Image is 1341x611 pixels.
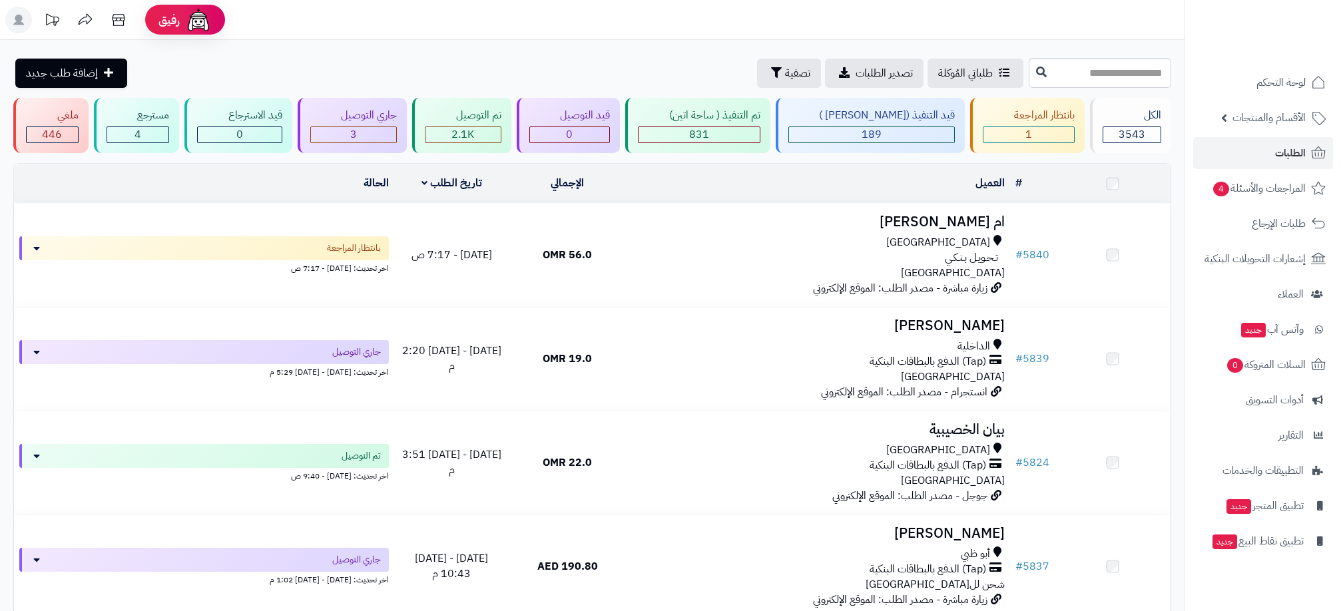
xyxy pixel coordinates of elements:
[961,546,990,562] span: أبو ظبي
[15,59,127,88] a: إضافة طلب جديد
[26,65,98,81] span: إضافة طلب جديد
[928,59,1023,88] a: طلباتي المُوكلة
[530,127,610,142] div: 0
[425,127,501,142] div: 2069
[158,12,180,28] span: رفيق
[901,369,1005,385] span: [GEOGRAPHIC_DATA]
[551,175,584,191] a: الإجمالي
[185,7,212,33] img: ai-face.png
[425,108,501,123] div: تم التوصيل
[901,265,1005,281] span: [GEOGRAPHIC_DATA]
[1193,349,1333,381] a: السلات المتروكة0
[1241,323,1266,337] span: جديد
[11,98,91,153] a: ملغي 446
[1193,137,1333,169] a: الطلبات
[870,354,986,369] span: (Tap) الدفع بالبطاقات البنكية
[957,339,990,354] span: الداخلية
[1226,357,1244,373] span: 0
[1119,126,1145,142] span: 3543
[1103,108,1162,123] div: الكل
[821,384,987,400] span: انستجرام - مصدر الطلب: الموقع الإلكتروني
[1015,351,1023,367] span: #
[813,592,987,608] span: زيارة مباشرة - مصدر الطلب: الموقع الإلكتروني
[421,175,482,191] a: تاريخ الطلب
[134,126,141,142] span: 4
[825,59,924,88] a: تصدير الطلبات
[402,343,501,374] span: [DATE] - [DATE] 2:20 م
[1015,455,1023,471] span: #
[310,108,398,123] div: جاري التوصيل
[1193,455,1333,487] a: التطبيقات والخدمات
[862,126,882,142] span: 189
[789,127,955,142] div: 189
[1250,10,1328,38] img: logo-2.png
[870,562,986,577] span: (Tap) الدفع بالبطاقات البنكية
[35,7,69,37] a: تحديثات المنصة
[1246,391,1304,409] span: أدوات التسويق
[1193,384,1333,416] a: أدوات التسويق
[107,127,169,142] div: 4
[1226,355,1306,374] span: السلات المتروكة
[543,247,592,263] span: 56.0 OMR
[983,108,1075,123] div: بانتظار المراجعة
[332,345,381,359] span: جاري التوصيل
[91,98,182,153] a: مسترجع 4
[1193,172,1333,204] a: المراجعات والأسئلة4
[19,468,389,482] div: اخر تحديث: [DATE] - 9:40 ص
[27,127,78,142] div: 446
[451,126,474,142] span: 2.1K
[813,280,987,296] span: زيارة مباشرة - مصدر الطلب: الموقع الإلكتروني
[886,443,990,458] span: [GEOGRAPHIC_DATA]
[1193,525,1333,557] a: تطبيق نقاط البيعجديد
[402,447,501,478] span: [DATE] - [DATE] 3:51 م
[332,553,381,566] span: جاري التوصيل
[327,242,381,255] span: بانتظار المراجعة
[1015,351,1049,367] a: #5839
[1275,144,1306,162] span: الطلبات
[1205,250,1306,268] span: إشعارات التحويلات البنكية
[1212,179,1306,198] span: المراجعات والأسئلة
[945,250,998,266] span: تـحـويـل بـنـكـي
[689,126,709,142] span: 831
[1015,247,1023,263] span: #
[886,235,990,250] span: [GEOGRAPHIC_DATA]
[19,260,389,274] div: اخر تحديث: [DATE] - 7:17 ص
[1278,285,1304,304] span: العملاء
[415,550,488,582] span: [DATE] - [DATE] 10:43 م
[182,98,295,153] a: قيد الاسترجاع 0
[1025,126,1032,142] span: 1
[198,127,282,142] div: 0
[623,98,773,153] a: تم التنفيذ ( ساحة اتين) 831
[631,214,1005,230] h3: ام [PERSON_NAME]
[364,175,389,191] a: الحالة
[1015,455,1049,471] a: #5824
[1278,426,1304,445] span: التقارير
[529,108,611,123] div: قيد التوصيل
[26,108,79,123] div: ملغي
[197,108,282,123] div: قيد الاسترجاع
[1015,558,1049,574] a: #5837
[1232,108,1306,127] span: الأقسام والمنتجات
[543,455,592,471] span: 22.0 OMR
[42,126,62,142] span: 446
[514,98,623,153] a: قيد التوصيل 0
[757,59,821,88] button: تصفية
[631,318,1005,333] h3: [PERSON_NAME]
[537,558,598,574] span: 190.80 AED
[1252,214,1306,233] span: طلبات الإرجاع
[631,526,1005,541] h3: [PERSON_NAME]
[1193,208,1333,240] a: طلبات الإرجاع
[631,422,1005,437] h3: بيان الخصيبية
[1256,73,1306,92] span: لوحة التحكم
[832,488,987,504] span: جوجل - مصدر الطلب: الموقع الإلكتروني
[236,126,243,142] span: 0
[342,449,381,463] span: تم التوصيل
[311,127,397,142] div: 3
[1193,313,1333,345] a: وآتس آبجديد
[1225,497,1304,515] span: تطبيق المتجر
[1015,175,1022,191] a: #
[107,108,170,123] div: مسترجع
[1193,490,1333,522] a: تطبيق المتجرجديد
[409,98,514,153] a: تم التوصيل 2.1K
[856,65,913,81] span: تصدير الطلبات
